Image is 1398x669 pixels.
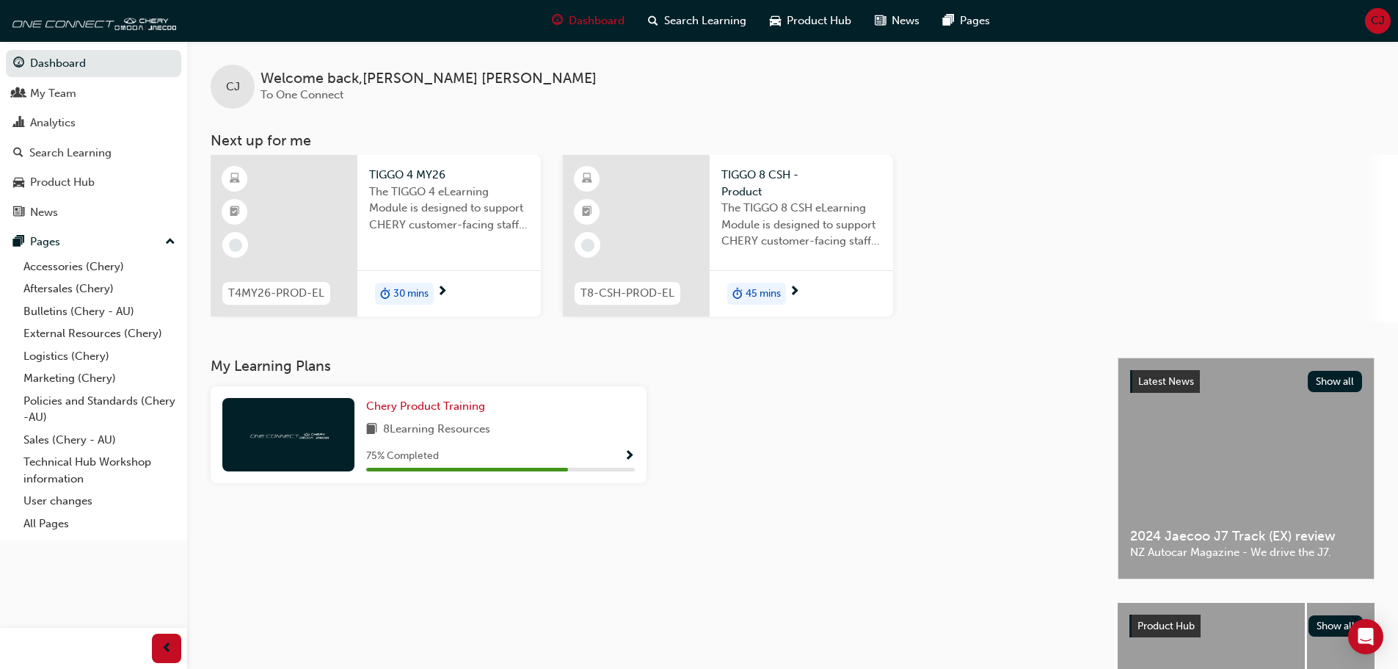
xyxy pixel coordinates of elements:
a: Latest NewsShow all2024 Jaecoo J7 Track (EX) reviewNZ Autocar Magazine - We drive the J7. [1118,358,1375,579]
span: duration-icon [380,284,390,303]
span: 75 % Completed [366,448,439,465]
span: learningRecordVerb_NONE-icon [229,239,242,252]
a: T4MY26-PROD-ELTIGGO 4 MY26The TIGGO 4 eLearning Module is designed to support CHERY customer-faci... [211,155,541,317]
span: CJ [226,79,240,95]
a: My Team [6,80,181,107]
a: guage-iconDashboard [540,6,636,36]
span: guage-icon [552,12,563,30]
span: duration-icon [732,284,743,303]
span: prev-icon [161,640,172,658]
span: Pages [960,12,990,29]
span: Chery Product Training [366,399,485,413]
div: Product Hub [30,174,95,191]
button: Show all [1308,371,1363,392]
span: Dashboard [569,12,625,29]
span: The TIGGO 4 eLearning Module is designed to support CHERY customer-facing staff with the product ... [369,184,529,234]
span: TIGGO 8 CSH - Product [721,167,881,200]
span: CJ [1371,12,1385,29]
button: Show all [1308,615,1364,637]
span: The TIGGO 8 CSH eLearning Module is designed to support CHERY customer-facing staff with the prod... [721,200,881,250]
a: Analytics [6,109,181,137]
a: pages-iconPages [931,6,1002,36]
span: search-icon [648,12,658,30]
span: news-icon [875,12,886,30]
span: search-icon [13,147,23,160]
span: learningRecordVerb_NONE-icon [581,239,594,252]
span: booktick-icon [230,203,240,222]
span: car-icon [770,12,781,30]
span: booktick-icon [582,203,592,222]
a: Logistics (Chery) [18,345,181,368]
a: Policies and Standards (Chery -AU) [18,390,181,429]
span: To One Connect [261,88,343,101]
div: Analytics [30,115,76,131]
span: chart-icon [13,117,24,130]
img: oneconnect [248,427,329,441]
span: up-icon [165,233,175,252]
span: Product Hub [787,12,851,29]
a: Aftersales (Chery) [18,278,181,300]
a: External Resources (Chery) [18,322,181,345]
button: Pages [6,228,181,256]
a: Marketing (Chery) [18,367,181,390]
span: Latest News [1138,375,1194,388]
span: Product Hub [1137,620,1195,632]
span: car-icon [13,176,24,189]
a: news-iconNews [863,6,931,36]
a: Chery Product Training [366,398,491,415]
button: DashboardMy TeamAnalyticsSearch LearningProduct HubNews [6,47,181,228]
span: next-icon [789,286,800,299]
div: My Team [30,85,76,102]
a: Sales (Chery - AU) [18,429,181,452]
span: 45 mins [746,286,781,303]
a: News [6,199,181,226]
div: News [30,204,58,221]
div: Search Learning [29,145,112,162]
span: NZ Autocar Magazine - We drive the J7. [1130,544,1362,561]
span: 2024 Jaecoo J7 Track (EX) review [1130,528,1362,545]
span: pages-icon [943,12,954,30]
span: learningResourceType_ELEARNING-icon [230,170,240,189]
span: 8 Learning Resources [383,421,490,439]
a: Accessories (Chery) [18,256,181,278]
span: T4MY26-PROD-EL [228,285,324,302]
span: Search Learning [664,12,746,29]
button: Show Progress [624,447,635,466]
div: Pages [30,234,60,250]
a: T8-CSH-PROD-ELTIGGO 8 CSH - ProductThe TIGGO 8 CSH eLearning Module is designed to support CHERY ... [563,155,893,317]
a: User changes [18,490,181,513]
h3: Next up for me [187,132,1398,149]
span: 30 mins [393,286,429,303]
div: Open Intercom Messenger [1348,619,1383,654]
span: people-icon [13,87,24,101]
a: All Pages [18,513,181,535]
span: news-icon [13,206,24,220]
span: book-icon [366,421,377,439]
span: next-icon [437,286,448,299]
a: Dashboard [6,50,181,77]
a: search-iconSearch Learning [636,6,758,36]
span: T8-CSH-PROD-EL [580,285,674,302]
a: car-iconProduct Hub [758,6,863,36]
span: TIGGO 4 MY26 [369,167,529,184]
a: Bulletins (Chery - AU) [18,300,181,323]
h3: My Learning Plans [211,358,1094,375]
span: News [892,12,920,29]
a: Product HubShow all [1129,615,1363,638]
span: guage-icon [13,57,24,70]
a: Latest NewsShow all [1130,370,1362,394]
span: learningResourceType_ELEARNING-icon [582,170,592,189]
img: oneconnect [7,6,176,35]
button: CJ [1365,8,1391,34]
span: Welcome back , [PERSON_NAME] [PERSON_NAME] [261,70,597,87]
a: Search Learning [6,140,181,167]
span: pages-icon [13,236,24,249]
a: Product Hub [6,169,181,196]
span: Show Progress [624,450,635,463]
a: Technical Hub Workshop information [18,451,181,490]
